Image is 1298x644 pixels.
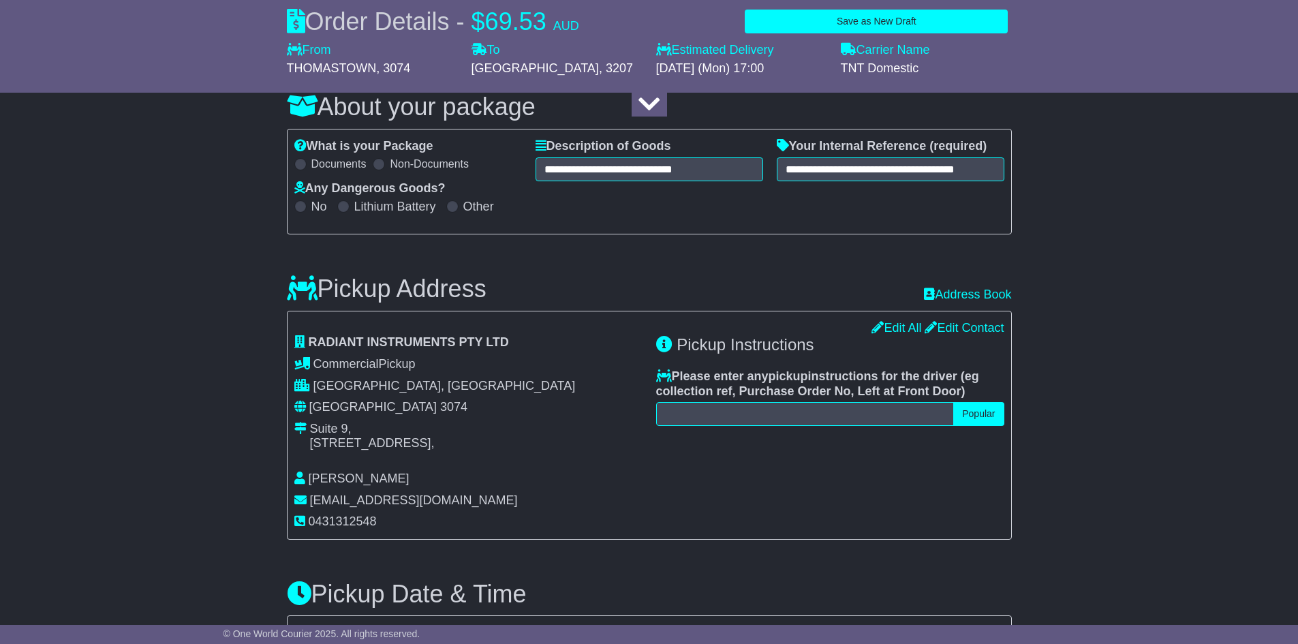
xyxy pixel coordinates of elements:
div: Order Details - [287,7,579,36]
span: © One World Courier 2025. All rights reserved. [223,628,420,639]
label: Your Internal Reference (required) [777,139,987,154]
span: eg collection ref, Purchase Order No, Left at Front Door [656,369,979,398]
span: THOMASTOWN [287,61,377,75]
span: , 3074 [376,61,410,75]
label: From [287,43,331,58]
label: Documents [311,157,367,170]
span: [GEOGRAPHIC_DATA] [309,400,437,414]
label: What is your Package [294,139,433,154]
button: Save as New Draft [745,10,1008,33]
div: TNT Domestic [841,61,1012,76]
span: 69.53 [485,7,546,35]
div: Suite 9, [310,422,435,437]
span: Commercial [313,357,379,371]
label: Non-Documents [390,157,469,170]
label: Estimated Delivery [656,43,827,58]
div: [DATE] (Mon) 17:00 [656,61,827,76]
h3: About your package [287,93,1012,121]
span: Pickup Instructions [677,335,814,354]
label: Carrier Name [841,43,930,58]
span: $ [472,7,485,35]
h3: Pickup Address [287,275,486,303]
span: 3074 [440,400,467,414]
button: Popular [953,402,1004,426]
span: , 3207 [599,61,633,75]
a: Address Book [924,288,1011,303]
label: Description of Goods [536,139,671,154]
span: 0431312548 [309,515,377,528]
label: Lithium Battery [354,200,436,215]
span: [PERSON_NAME] [309,472,410,485]
a: Edit Contact [925,321,1004,335]
a: Edit All [871,321,921,335]
span: [EMAIL_ADDRESS][DOMAIN_NAME] [310,493,518,507]
span: AUD [553,19,579,33]
div: Pickup [294,357,643,372]
label: Please enter any instructions for the driver ( ) [656,369,1004,399]
label: Other [463,200,494,215]
label: No [311,200,327,215]
span: [GEOGRAPHIC_DATA], [GEOGRAPHIC_DATA] [313,379,576,393]
span: RADIANT INSTRUMENTS PTY LTD [309,335,509,349]
label: Any Dangerous Goods? [294,181,446,196]
h3: Pickup Date & Time [287,581,1012,608]
label: To [472,43,500,58]
span: pickup [769,369,808,383]
span: [GEOGRAPHIC_DATA] [472,61,599,75]
div: [STREET_ADDRESS], [310,436,435,451]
